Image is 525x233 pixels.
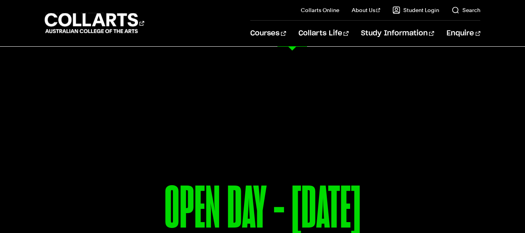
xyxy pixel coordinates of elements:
div: Go to homepage [45,12,144,34]
a: Student Login [392,6,439,14]
a: Search [452,6,480,14]
a: About Us [352,6,380,14]
a: Enquire [447,21,480,46]
a: Study Information [361,21,434,46]
a: Courses [250,21,286,46]
a: Collarts Online [301,6,339,14]
a: Collarts Life [298,21,349,46]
